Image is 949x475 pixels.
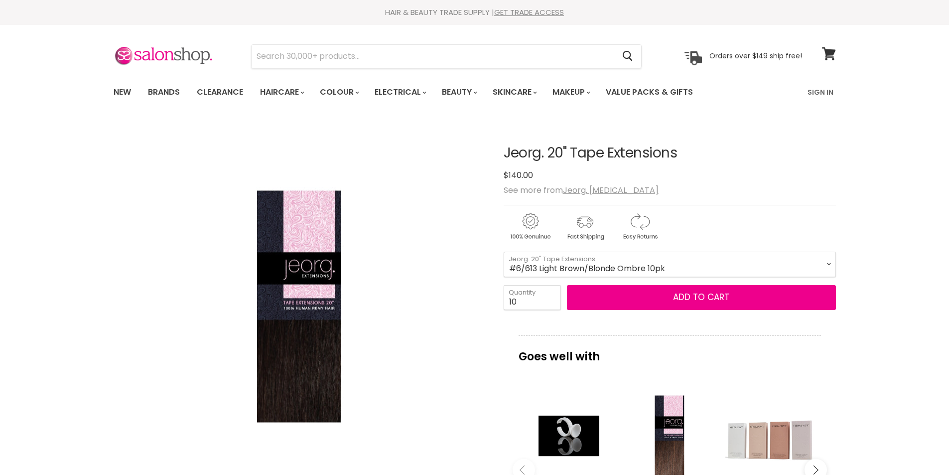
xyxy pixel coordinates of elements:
a: Colour [312,82,365,103]
button: Add to cart [567,285,836,310]
a: Beauty [434,82,483,103]
button: Search [615,45,641,68]
input: Quantity [504,285,561,310]
span: $140.00 [504,169,533,181]
a: New [106,82,138,103]
a: Makeup [545,82,596,103]
span: See more from [504,184,659,196]
form: Product [251,44,642,68]
a: Jeorg. [MEDICAL_DATA] [563,184,659,196]
ul: Main menu [106,78,751,107]
a: Clearance [189,82,251,103]
a: GET TRADE ACCESS [494,7,564,17]
img: genuine.gif [504,211,556,242]
p: Orders over $149 ship free! [709,51,802,60]
a: Value Packs & Gifts [598,82,700,103]
img: Jeorg. 20" Tape Extensions [212,175,387,438]
p: Goes well with [519,335,821,368]
a: Electrical [367,82,432,103]
a: Sign In [802,82,839,103]
a: Skincare [485,82,543,103]
iframe: Gorgias live chat messenger [899,428,939,465]
a: Brands [140,82,187,103]
a: Haircare [253,82,310,103]
nav: Main [101,78,848,107]
div: HAIR & BEAUTY TRADE SUPPLY | [101,7,848,17]
h1: Jeorg. 20" Tape Extensions [504,146,836,161]
img: returns.gif [613,211,666,242]
input: Search [252,45,615,68]
img: shipping.gif [558,211,611,242]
